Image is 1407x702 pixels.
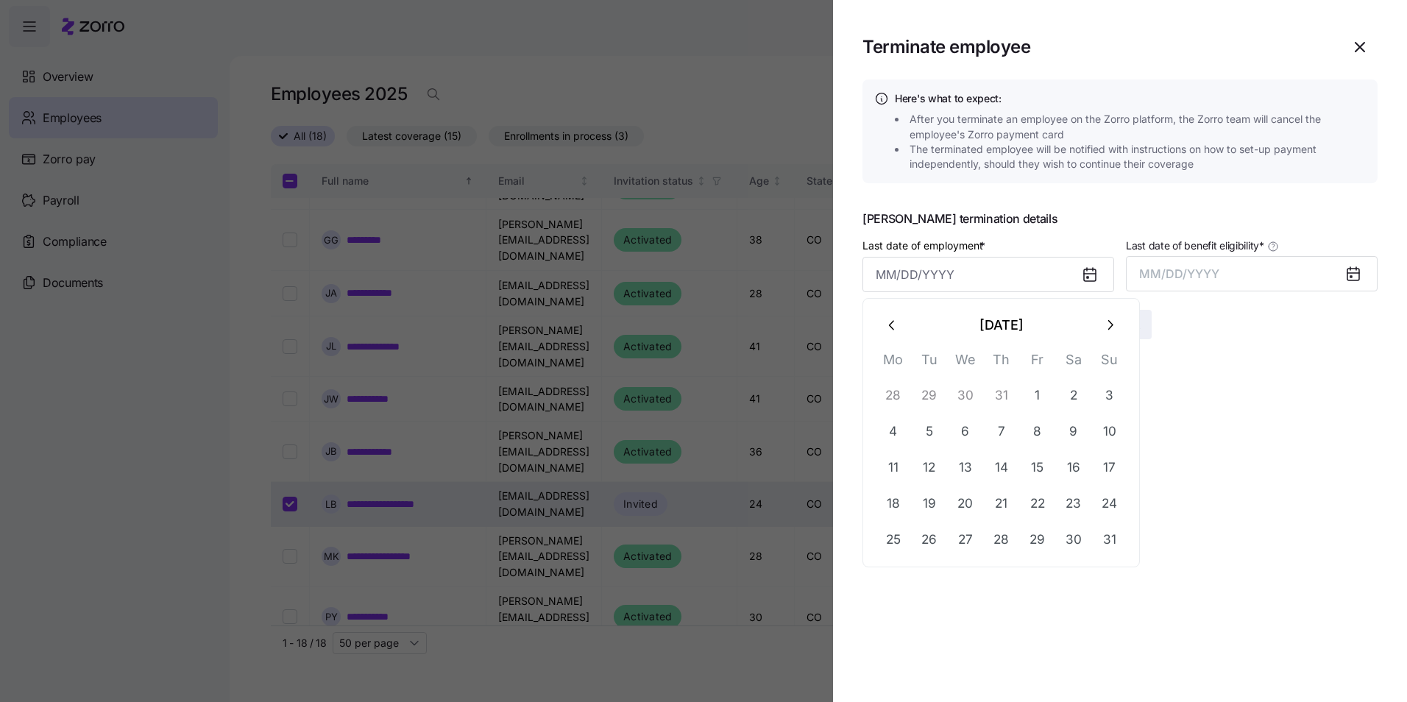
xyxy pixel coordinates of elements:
[948,414,983,450] button: 6 August 2025
[947,349,983,377] th: We
[1020,378,1055,414] button: 1 August 2025
[1019,349,1055,377] th: Fr
[862,213,1378,224] span: [PERSON_NAME] termination details
[910,142,1370,172] span: The terminated employee will be notified with instructions on how to set-up payment independently...
[984,378,1019,414] button: 31 July 2025
[876,486,911,522] button: 18 August 2025
[1091,349,1127,377] th: Su
[1055,349,1091,377] th: Sa
[948,450,983,486] button: 13 August 2025
[1092,486,1127,522] button: 24 August 2025
[1020,414,1055,450] button: 8 August 2025
[1056,414,1091,450] button: 9 August 2025
[1092,378,1127,414] button: 3 August 2025
[1020,486,1055,522] button: 22 August 2025
[1126,256,1378,291] button: MM/DD/YYYY
[1056,378,1091,414] button: 2 August 2025
[1092,522,1127,558] button: 31 August 2025
[984,522,1019,558] button: 28 August 2025
[1126,238,1264,253] span: Last date of benefit eligibility *
[862,35,1330,58] h1: Terminate employee
[1056,450,1091,486] button: 16 August 2025
[948,378,983,414] button: 30 July 2025
[876,414,911,450] button: 4 August 2025
[1139,266,1219,281] span: MM/DD/YYYY
[1092,414,1127,450] button: 10 August 2025
[983,349,1019,377] th: Th
[895,91,1366,106] h4: Here's what to expect:
[984,450,1019,486] button: 14 August 2025
[948,522,983,558] button: 27 August 2025
[876,450,911,486] button: 11 August 2025
[911,349,947,377] th: Tu
[912,414,947,450] button: 5 August 2025
[862,257,1114,292] input: MM/DD/YYYY
[875,349,911,377] th: Mo
[1020,522,1055,558] button: 29 August 2025
[910,112,1370,142] span: After you terminate an employee on the Zorro platform, the Zorro team will cancel the employee's ...
[1020,450,1055,486] button: 15 August 2025
[912,450,947,486] button: 12 August 2025
[876,378,911,414] button: 28 July 2025
[1092,450,1127,486] button: 17 August 2025
[948,486,983,522] button: 20 August 2025
[984,414,1019,450] button: 7 August 2025
[912,522,947,558] button: 26 August 2025
[984,486,1019,522] button: 21 August 2025
[912,486,947,522] button: 19 August 2025
[910,308,1092,343] button: [DATE]
[912,378,947,414] button: 29 July 2025
[1056,522,1091,558] button: 30 August 2025
[876,522,911,558] button: 25 August 2025
[1056,486,1091,522] button: 23 August 2025
[862,238,988,254] label: Last date of employment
